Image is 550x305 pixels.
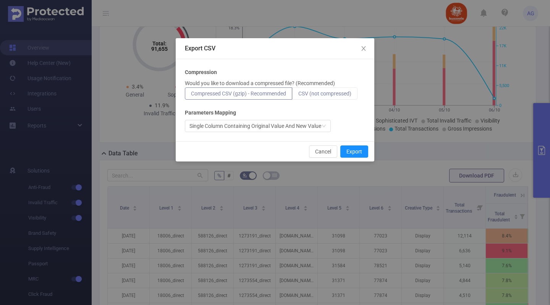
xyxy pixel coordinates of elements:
[298,90,351,97] span: CSV (not compressed)
[189,120,321,132] div: Single Column Containing Original Value And New Value
[191,90,286,97] span: Compressed CSV (gzip) - Recommended
[361,45,367,52] i: icon: close
[353,38,374,60] button: Close
[185,109,236,117] b: Parameters Mapping
[322,124,326,129] i: icon: down
[309,145,337,158] button: Cancel
[185,44,365,53] div: Export CSV
[185,79,335,87] p: Would you like to download a compressed file? (Recommended)
[185,68,217,76] b: Compression
[340,145,368,158] button: Export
